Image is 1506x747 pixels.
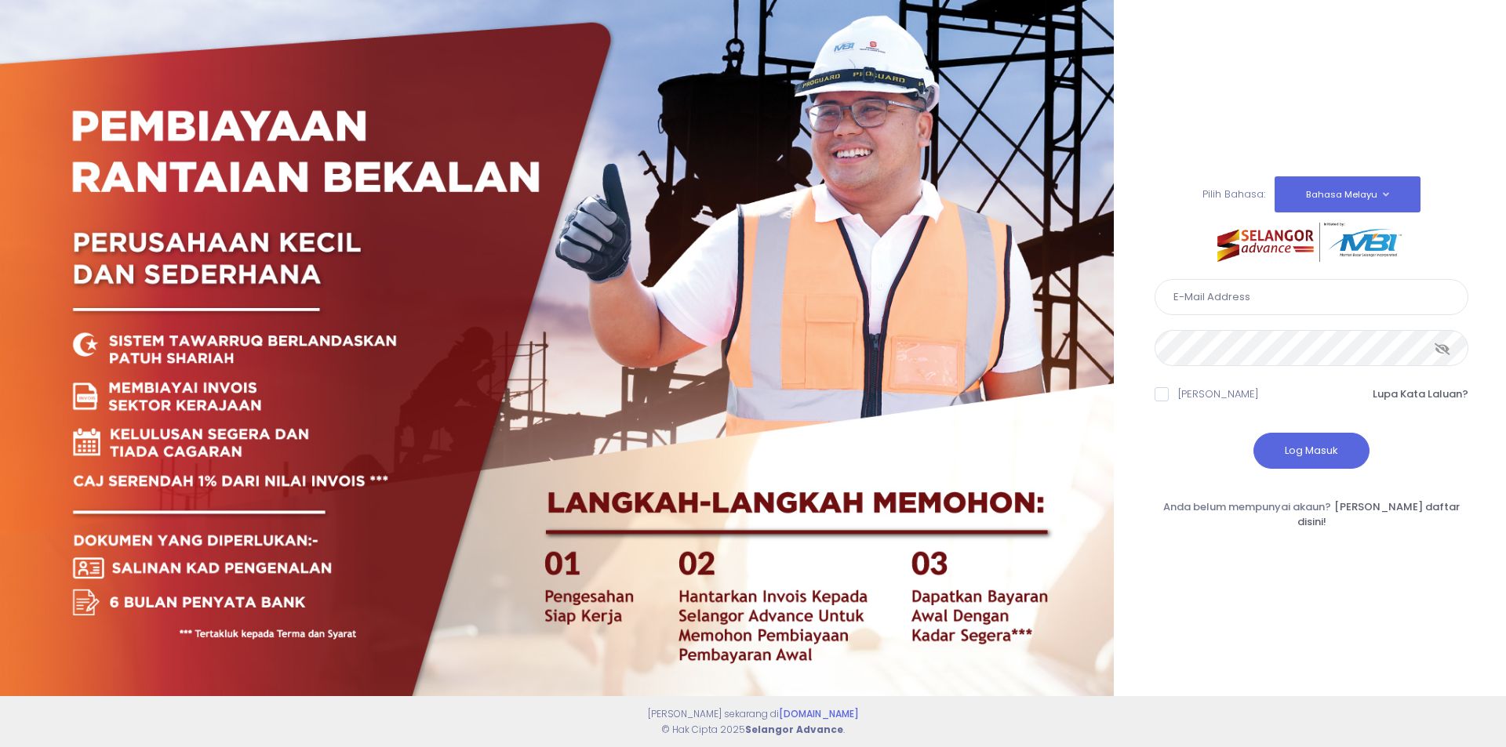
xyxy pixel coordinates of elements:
span: Anda belum mempunyai akaun? [1163,499,1331,514]
label: [PERSON_NAME] [1178,386,1259,402]
span: Pilih Bahasa: [1202,187,1265,201]
a: Lupa Kata Laluan? [1373,386,1468,402]
button: Log Masuk [1253,433,1370,469]
strong: Selangor Advance [745,723,843,736]
span: [PERSON_NAME] sekarang di © Hak Cipta 2025 . [648,707,859,736]
button: Bahasa Melayu [1275,176,1421,212]
img: selangor-advance.png [1217,223,1406,262]
a: [PERSON_NAME] daftar disini! [1297,499,1461,530]
a: [DOMAIN_NAME] [779,707,859,720]
input: E-Mail Address [1155,279,1468,315]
